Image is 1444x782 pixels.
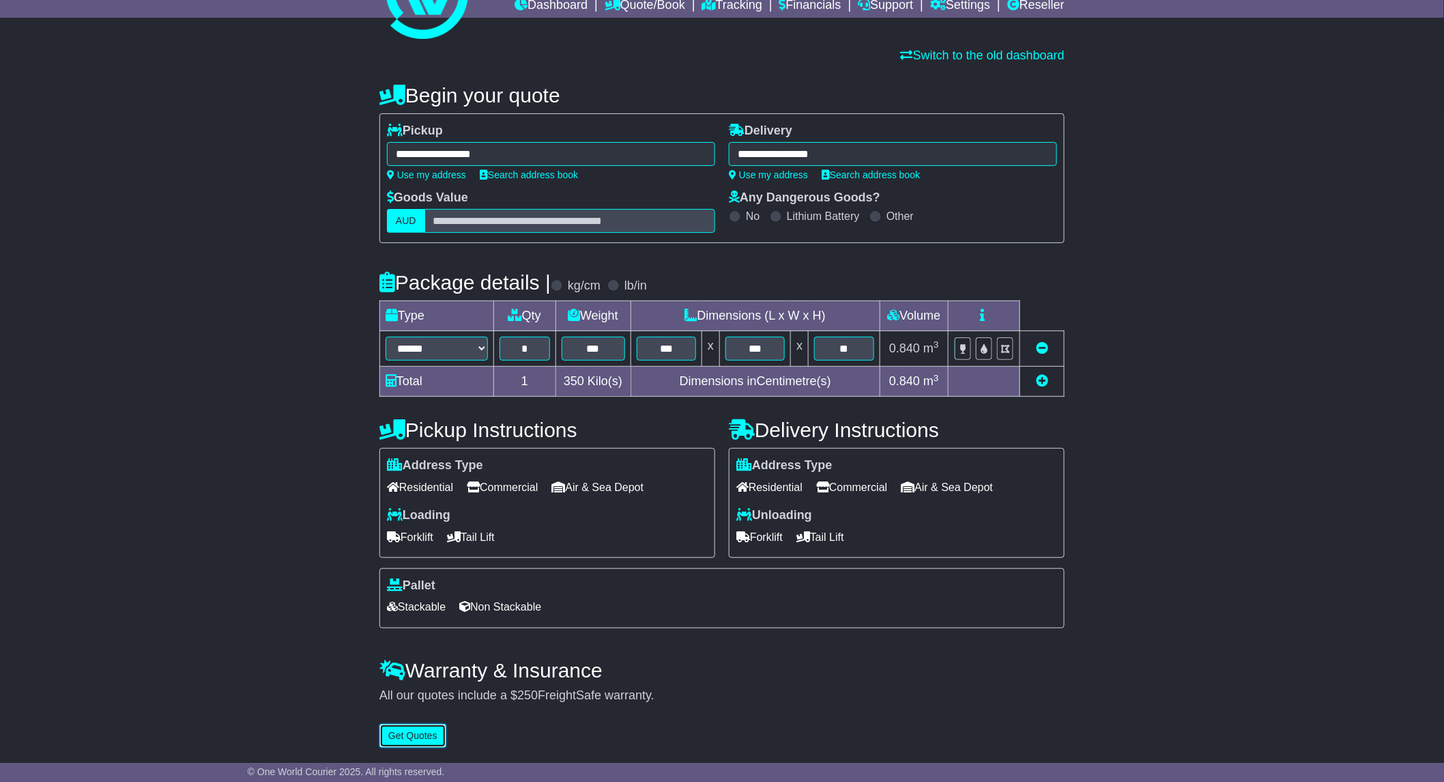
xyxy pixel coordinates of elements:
[387,458,483,473] label: Address Type
[736,458,833,473] label: Address Type
[552,477,644,498] span: Air & Sea Depot
[729,124,792,139] label: Delivery
[923,341,939,355] span: m
[729,419,1065,441] h4: Delivery Instructions
[901,48,1065,62] a: Switch to the old dashboard
[387,209,425,233] label: AUD
[387,596,446,617] span: Stackable
[791,331,809,367] td: x
[494,301,556,331] td: Qty
[379,659,1065,682] h4: Warranty & Insurance
[816,477,887,498] span: Commercial
[746,210,760,223] label: No
[736,508,812,523] label: Unloading
[787,210,860,223] label: Lithium Battery
[631,367,880,397] td: Dimensions in Centimetre(s)
[387,191,468,206] label: Goods Value
[380,301,494,331] td: Type
[901,477,994,498] span: Air & Sea Depot
[447,527,495,548] span: Tail Lift
[380,367,494,397] td: Total
[1036,341,1048,355] a: Remove this item
[568,279,601,294] label: kg/cm
[624,279,647,294] label: lb/in
[379,271,551,294] h4: Package details |
[702,331,720,367] td: x
[387,477,453,498] span: Residential
[880,301,948,331] td: Volume
[379,688,1065,703] div: All our quotes include a $ FreightSafe warranty.
[379,419,715,441] h4: Pickup Instructions
[387,527,433,548] span: Forklift
[480,169,578,180] a: Search address book
[886,210,914,223] label: Other
[796,527,844,548] span: Tail Lift
[459,596,541,617] span: Non Stackable
[934,339,939,350] sup: 3
[889,374,920,388] span: 0.840
[387,124,443,139] label: Pickup
[1036,374,1048,388] a: Add new item
[387,578,435,594] label: Pallet
[822,169,920,180] a: Search address book
[631,301,880,331] td: Dimensions (L x W x H)
[555,301,631,331] td: Weight
[248,766,445,777] span: © One World Courier 2025. All rights reserved.
[387,508,450,523] label: Loading
[494,367,556,397] td: 1
[467,477,538,498] span: Commercial
[387,169,466,180] a: Use my address
[934,373,939,383] sup: 3
[379,84,1065,107] h4: Begin your quote
[736,527,783,548] span: Forklift
[564,374,584,388] span: 350
[736,477,803,498] span: Residential
[889,341,920,355] span: 0.840
[555,367,631,397] td: Kilo(s)
[729,191,880,206] label: Any Dangerous Goods?
[923,374,939,388] span: m
[379,724,446,748] button: Get Quotes
[729,169,808,180] a: Use my address
[517,688,538,702] span: 250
